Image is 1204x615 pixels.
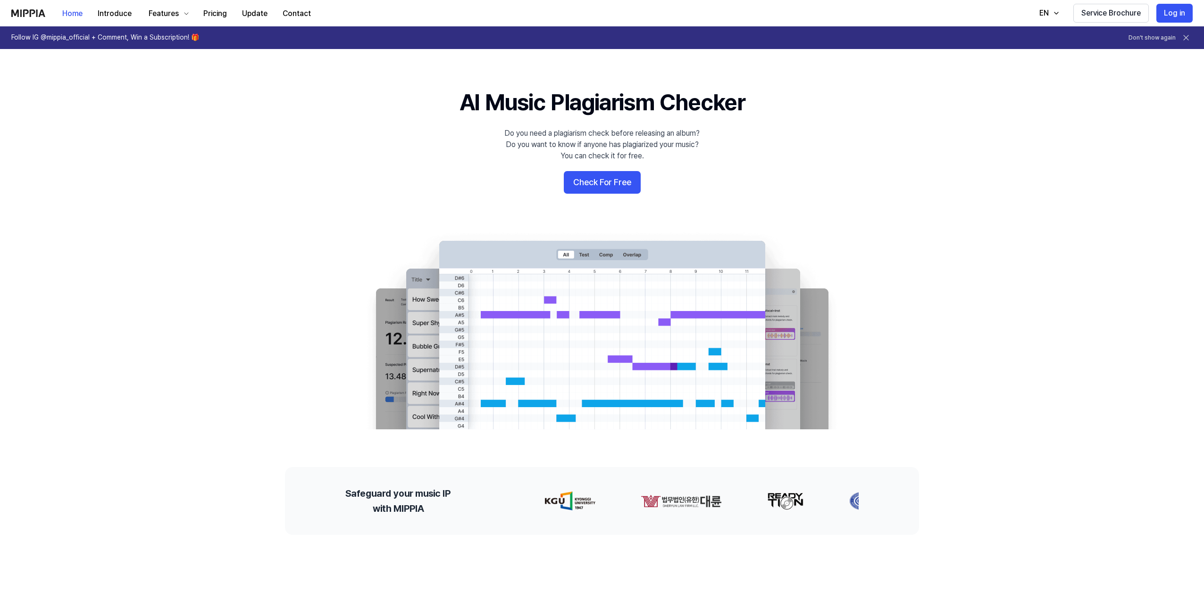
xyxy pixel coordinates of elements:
img: partner-logo-4 [697,492,719,510]
button: Introduce [90,4,139,23]
img: partner-logo-3 [623,492,652,510]
button: EN [1030,4,1066,23]
button: Don't show again [1129,34,1176,42]
div: Features [147,8,181,19]
button: Check For Free [564,171,641,194]
button: Home [55,4,90,23]
img: partner-logo-2 [541,492,577,510]
button: Contact [275,4,318,23]
img: partner-logo-6 [844,492,939,510]
div: Do you need a plagiarism check before releasing an album? Do you want to know if anyone has plagi... [504,128,700,162]
a: Home [55,0,90,26]
h1: AI Music Plagiarism Checker [460,87,745,118]
img: main Image [357,231,847,429]
div: EN [1037,8,1051,19]
h2: Safeguard your music IP with MIPPIA [345,486,451,516]
button: Pricing [196,4,234,23]
button: Features [139,4,196,23]
button: Update [234,4,275,23]
img: partner-logo-5 [764,492,798,510]
button: Log in [1156,4,1193,23]
a: Update [234,0,275,26]
button: Service Brochure [1073,4,1149,23]
h1: Follow IG @mippia_official + Comment, Win a Subscription! 🎁 [11,33,199,42]
img: logo [11,9,45,17]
